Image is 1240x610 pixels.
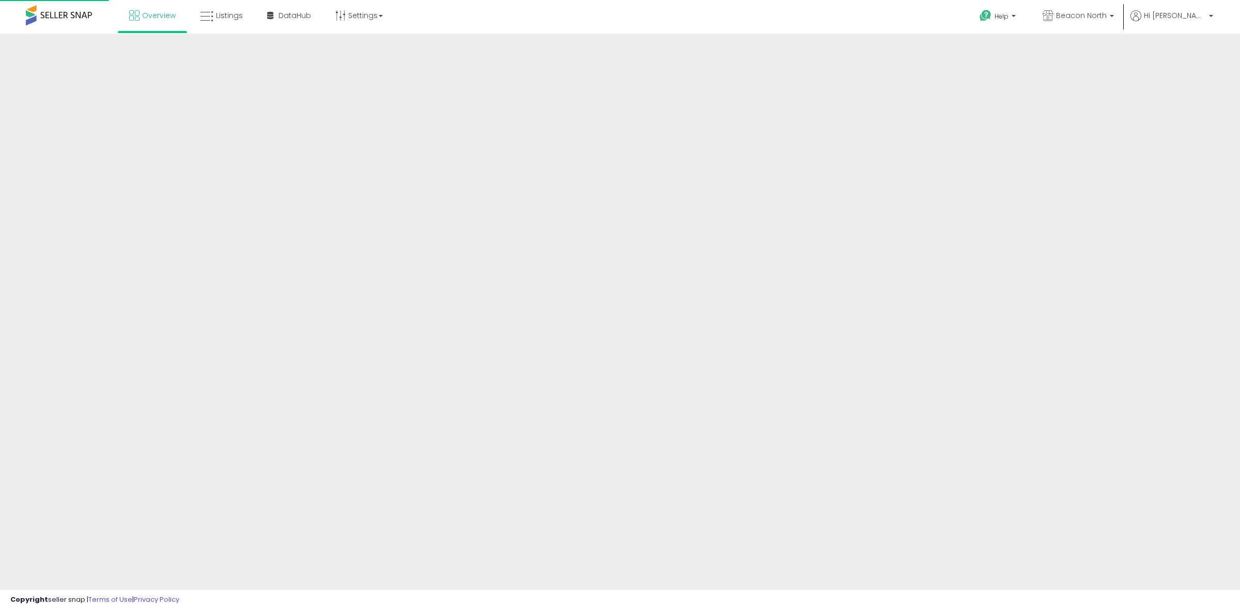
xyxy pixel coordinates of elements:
[1056,10,1107,21] span: Beacon North
[1130,10,1213,34] a: Hi [PERSON_NAME]
[142,10,176,21] span: Overview
[995,12,1009,21] span: Help
[971,2,1026,34] a: Help
[278,10,311,21] span: DataHub
[1144,10,1206,21] span: Hi [PERSON_NAME]
[216,10,243,21] span: Listings
[979,9,992,22] i: Get Help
